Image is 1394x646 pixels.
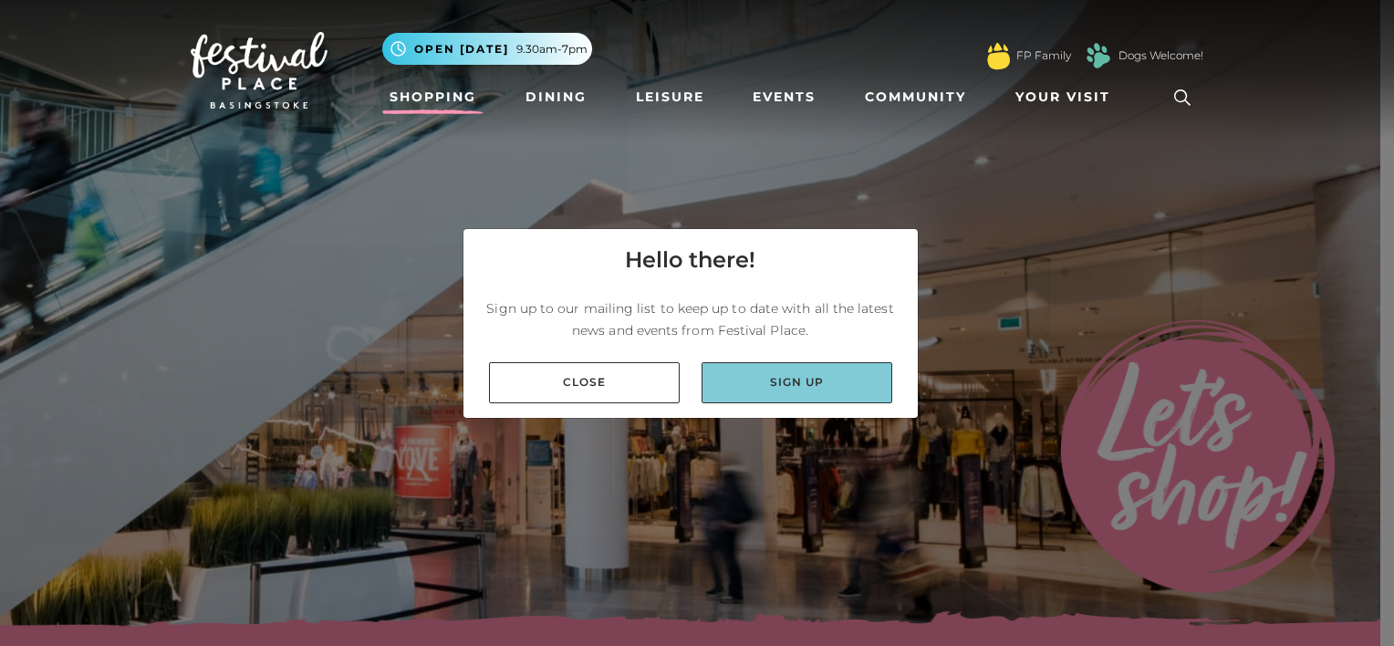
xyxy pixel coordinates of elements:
[191,32,328,109] img: Festival Place Logo
[1016,47,1071,64] a: FP Family
[414,41,509,57] span: Open [DATE]
[382,33,592,65] button: Open [DATE] 9.30am-7pm
[516,41,588,57] span: 9.30am-7pm
[702,362,892,403] a: Sign up
[382,80,484,114] a: Shopping
[629,80,712,114] a: Leisure
[858,80,973,114] a: Community
[625,244,755,276] h4: Hello there!
[1118,47,1203,64] a: Dogs Welcome!
[478,297,903,341] p: Sign up to our mailing list to keep up to date with all the latest news and events from Festival ...
[1008,80,1127,114] a: Your Visit
[489,362,680,403] a: Close
[518,80,594,114] a: Dining
[1015,88,1110,107] span: Your Visit
[745,80,823,114] a: Events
